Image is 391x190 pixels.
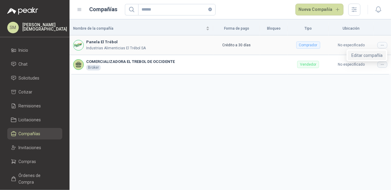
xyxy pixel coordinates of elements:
span: Invitaciones [19,144,41,151]
th: Nombre de la compañía [70,22,213,35]
p: Industrias Alimenticias El Trébol SA [86,45,146,51]
a: Invitaciones [7,142,62,153]
span: Solicitudes [19,75,40,81]
th: Bloqueo [260,22,288,35]
a: Cotizar [7,86,62,98]
span: Compañías [19,130,41,137]
div: Broker [86,65,101,70]
th: Forma de pago [213,22,260,35]
a: Licitaciones [7,114,62,126]
div: Comprador [296,41,320,49]
span: Licitaciones [19,116,41,123]
span: close-circle [208,8,212,11]
button: Nueva Compañía [295,4,344,16]
a: Compañías [7,128,62,139]
a: Inicio [7,44,62,56]
p: No especificado [332,62,370,67]
span: Chat [19,61,28,67]
img: Company Logo [73,40,83,50]
a: Órdenes de Compra [7,170,62,188]
span: Inicio [19,47,28,54]
img: Logo peakr [7,7,38,15]
p: No especificado [332,42,370,48]
th: Ubicación [329,22,374,35]
p: [PERSON_NAME] [DEMOGRAPHIC_DATA] [22,23,67,31]
div: SM [7,22,19,33]
h1: Compañías [90,5,118,14]
a: Solicitudes [7,72,62,84]
div: Vendedor [297,61,319,68]
th: Tipo [288,22,329,35]
a: Compras [7,156,62,167]
b: COMERCIALIZADORA EL TREBOL DE OCCIDENTE [86,59,175,65]
a: Chat [7,58,62,70]
span: Remisiones [19,103,41,109]
p: Crédito a 30 días [217,42,257,48]
span: Nombre de la compañía [73,26,205,31]
span: Compras [19,158,36,165]
span: Cotizar [19,89,33,95]
span: close-circle [208,7,212,12]
span: Órdenes de Compra [19,172,57,185]
a: Remisiones [7,100,62,112]
b: Panela El Trébol [86,39,146,45]
span: Editar compañía [351,52,383,59]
